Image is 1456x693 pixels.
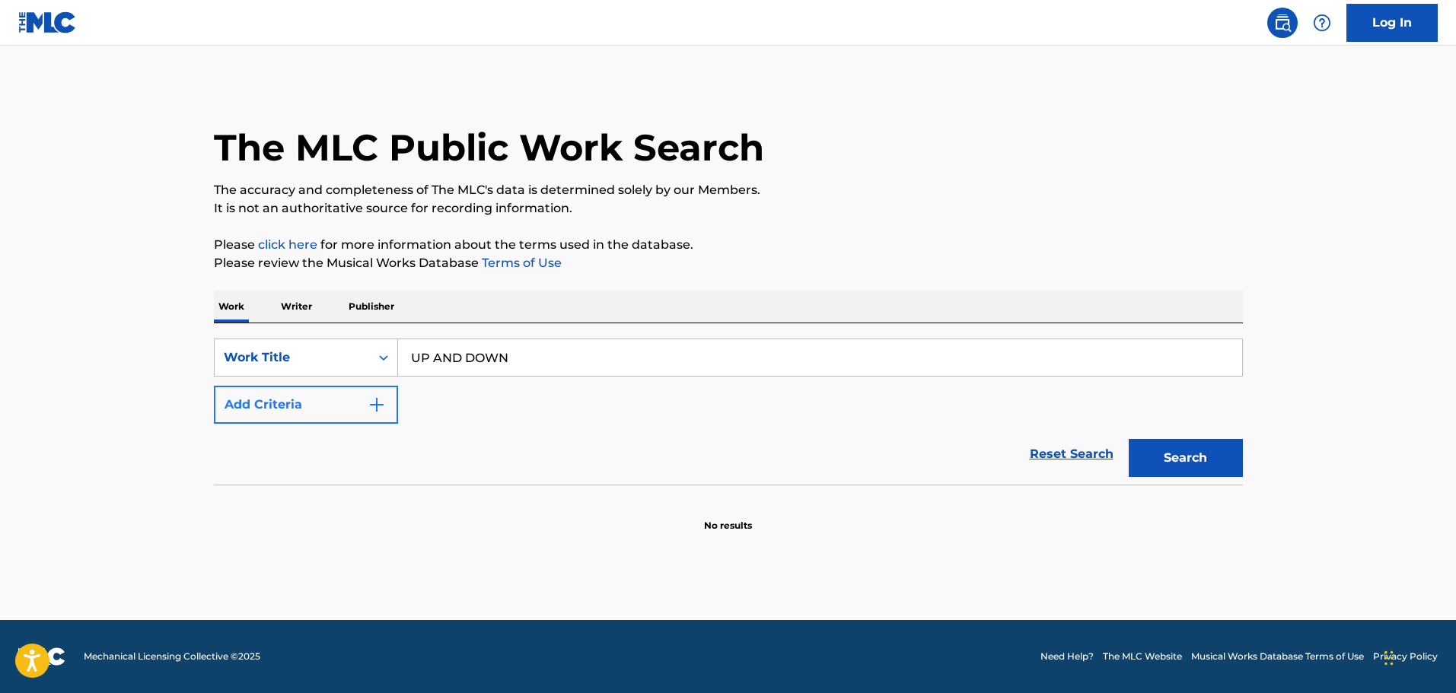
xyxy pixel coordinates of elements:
[1373,650,1438,663] a: Privacy Policy
[344,291,399,323] p: Publisher
[214,181,1243,199] p: The accuracy and completeness of The MLC's data is determined solely by our Members.
[214,254,1243,272] p: Please review the Musical Works Database
[258,237,317,252] a: click here
[479,256,562,270] a: Terms of Use
[1313,14,1331,32] img: help
[368,396,386,414] img: 9d2ae6d4665cec9f34b9.svg
[214,386,398,424] button: Add Criteria
[214,199,1243,218] p: It is not an authoritative source for recording information.
[1273,14,1292,32] img: search
[1129,439,1243,477] button: Search
[1380,620,1456,693] iframe: Chat Widget
[1103,650,1182,663] a: The MLC Website
[214,236,1243,254] p: Please for more information about the terms used in the database.
[214,339,1243,485] form: Search Form
[704,501,752,532] p: No results
[1040,650,1094,663] a: Need Help?
[84,650,260,663] span: Mechanical Licensing Collective © 2025
[1022,437,1121,471] a: Reset Search
[276,291,317,323] p: Writer
[1384,635,1394,681] div: Drag
[214,291,249,323] p: Work
[1307,8,1337,38] div: Help
[18,647,65,666] img: logo
[224,348,361,367] div: Work Title
[1191,650,1364,663] a: Musical Works Database Terms of Use
[1267,8,1298,38] a: Public Search
[214,125,764,170] h1: The MLC Public Work Search
[18,11,77,33] img: MLC Logo
[1346,4,1438,42] a: Log In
